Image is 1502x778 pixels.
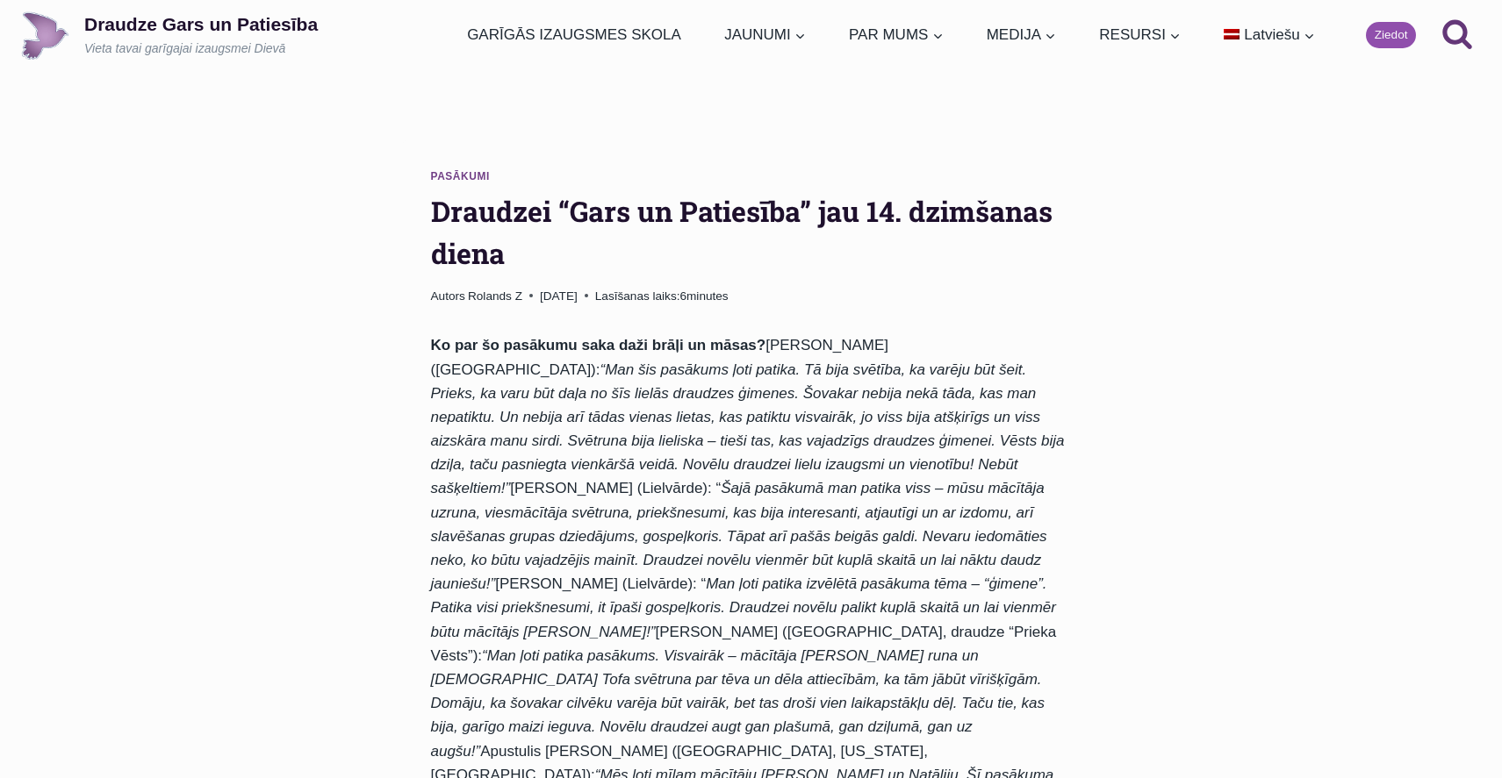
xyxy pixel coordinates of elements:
h1: Draudzei “Gars un Patiesība” jau 14. dzimšanas diena [431,190,1072,275]
span: Lasīšanas laiks: [595,289,680,303]
strong: Ko par šo pasākumu saka daži brāļi un māsas? [431,337,766,353]
span: JAUNUMI [724,23,806,46]
span: PAR MUMS [849,23,943,46]
em: Šajā pasākumā man patika viss – mūsu mācītāja uzruna, viesmācītāja svētruna, priekšnesumi, kas bi... [431,480,1047,592]
img: Draudze Gars un Patiesība [21,11,69,60]
a: Pasākumi [431,170,490,182]
a: Draudze Gars un PatiesībaVieta tavai garīgajai izaugsmei Dievā [21,11,318,60]
span: 6 [595,287,729,306]
p: Draudze Gars un Patiesība [84,13,318,35]
em: “Man šis pasākums ļoti patika. Tā bija svētība, ka varēju būt šeit. Prieks, ka varu būt daļa no š... [431,361,1065,497]
p: Vieta tavai garīgajai izaugsmei Dievā [84,40,318,58]
em: “Man ļoti patika pasākums. Visvairāk – mācītāja [PERSON_NAME] runa un [DEMOGRAPHIC_DATA] Tofa svē... [431,647,1046,760]
a: Rolands Z [468,289,522,303]
span: minutes [686,289,729,303]
span: Latviešu [1244,26,1299,43]
a: Ziedot [1366,22,1416,48]
em: Man ļoti patika izvēlētā pasākuma tēma – “ģimene”. Patika visi priekšnesumi, it īpaši gospeļkoris... [431,575,1056,639]
span: MEDIJA [987,23,1056,46]
span: RESURSI [1099,23,1181,46]
span: Autors [431,287,465,306]
button: View Search Form [1434,11,1481,59]
time: [DATE] [540,287,578,306]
